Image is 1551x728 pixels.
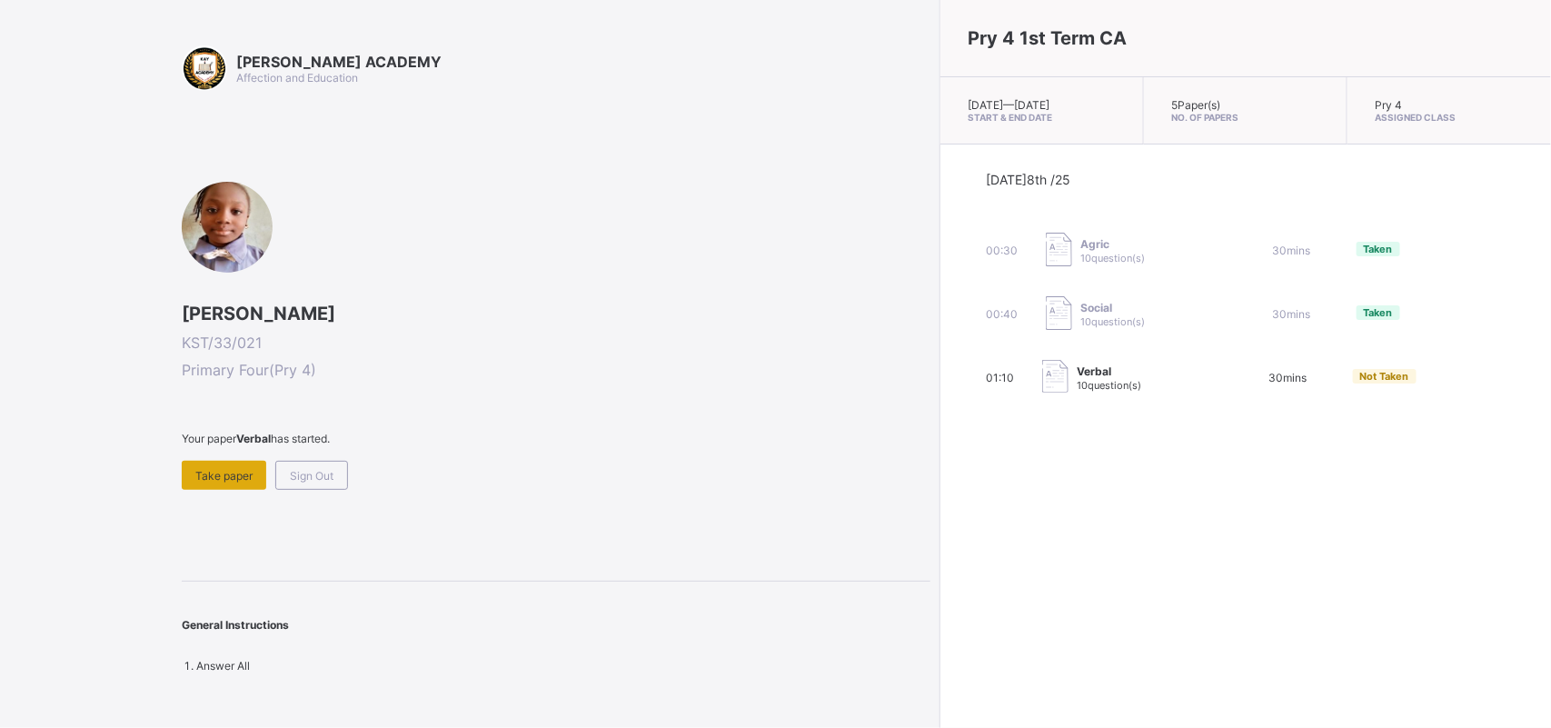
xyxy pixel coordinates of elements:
[1042,360,1069,394] img: take_paper.cd97e1aca70de81545fe8e300f84619e.svg
[1171,112,1319,123] span: No. of Papers
[1364,243,1393,255] span: Taken
[1081,301,1146,314] span: Social
[1273,244,1311,257] span: 30 mins
[1269,371,1307,384] span: 30 mins
[236,53,442,71] span: [PERSON_NAME] ACADEMY
[1375,112,1524,123] span: Assigned Class
[182,432,930,445] span: Your paper has started.
[182,334,930,352] span: KST/33/021
[1171,98,1220,112] span: 5 Paper(s)
[968,112,1116,123] span: Start & End Date
[987,172,1071,187] span: [DATE] 8th /25
[182,618,289,632] span: General Instructions
[1081,237,1146,251] span: Agric
[1081,252,1146,264] span: 10 question(s)
[1081,315,1146,328] span: 10 question(s)
[968,98,1049,112] span: [DATE] — [DATE]
[1364,306,1393,319] span: Taken
[1046,296,1072,330] img: take_paper.cd97e1aca70de81545fe8e300f84619e.svg
[987,371,1015,384] span: 01:10
[182,361,930,379] span: Primary Four ( Pry 4 )
[196,659,250,673] span: Answer All
[1375,98,1402,112] span: Pry 4
[987,307,1019,321] span: 00:40
[1078,364,1142,378] span: Verbal
[236,432,271,445] b: Verbal
[290,469,333,483] span: Sign Out
[1360,370,1409,383] span: Not Taken
[1078,379,1142,392] span: 10 question(s)
[968,27,1127,49] span: Pry 4 1st Term CA
[236,71,358,85] span: Affection and Education
[195,469,253,483] span: Take paper
[987,244,1019,257] span: 00:30
[1273,307,1311,321] span: 30 mins
[1046,233,1072,266] img: take_paper.cd97e1aca70de81545fe8e300f84619e.svg
[182,303,930,324] span: [PERSON_NAME]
